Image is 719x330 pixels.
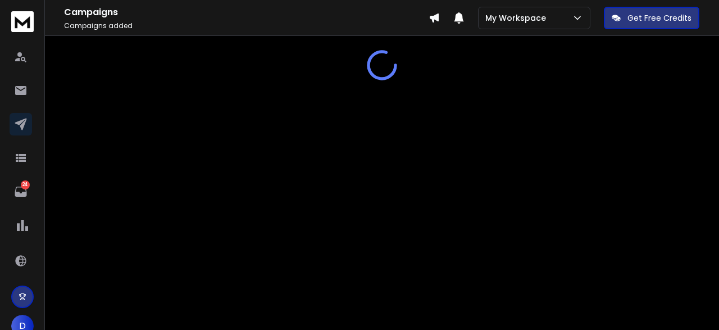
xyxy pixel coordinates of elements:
p: Get Free Credits [627,12,691,24]
p: My Workspace [485,12,550,24]
img: logo [11,11,34,32]
h1: Campaigns [64,6,429,19]
a: 24 [10,180,32,203]
button: Get Free Credits [604,7,699,29]
p: 24 [21,180,30,189]
p: Campaigns added [64,21,429,30]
